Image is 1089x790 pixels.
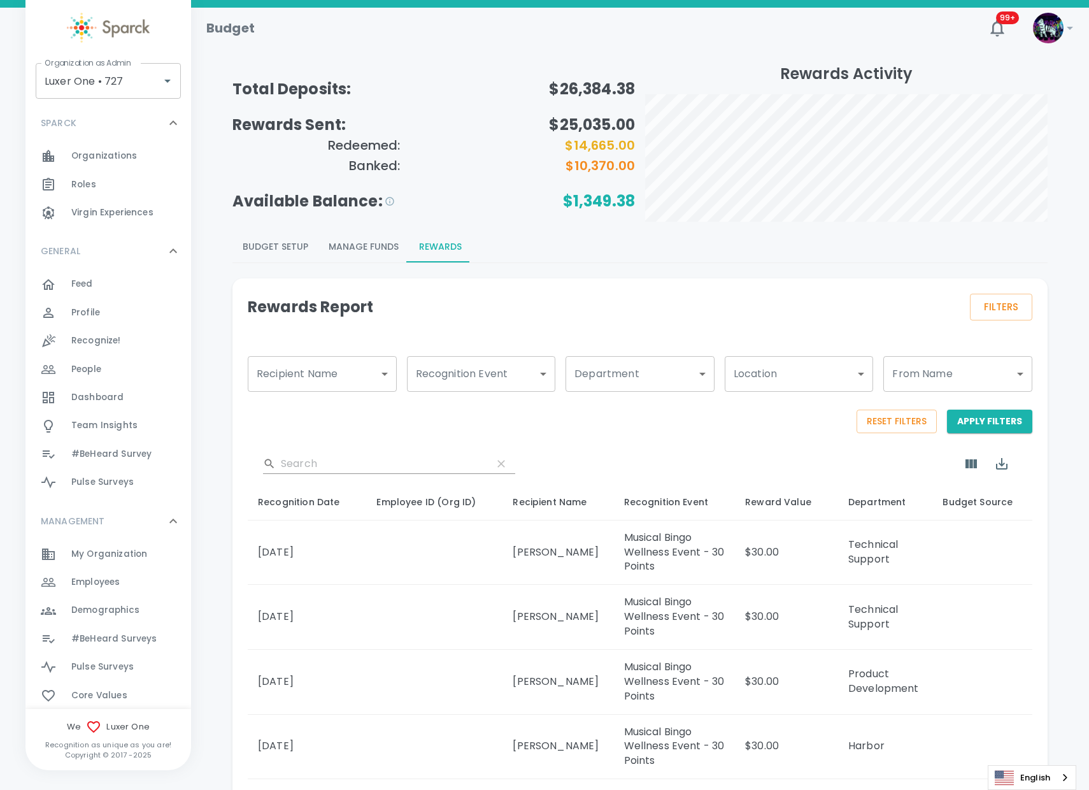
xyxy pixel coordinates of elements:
[25,440,191,468] a: #BeHeard Survey
[25,750,191,760] p: Copyright © 2017 - 2025
[25,468,191,496] a: Pulse Surveys
[25,299,191,327] a: Profile
[838,520,933,585] td: Technical Support
[400,155,635,176] h6: $10,370.00
[232,232,318,262] button: Budget Setup
[624,494,725,510] div: Recognition Event
[248,714,366,779] td: [DATE]
[25,13,191,43] a: Sparck logo
[71,278,93,291] span: Feed
[400,135,635,155] h6: $14,665.00
[25,412,191,440] div: Team Insights
[25,355,191,384] a: People
[25,540,191,568] a: My Organization
[434,115,635,135] h5: $25,035.00
[25,142,191,170] a: Organizations
[614,649,736,714] td: Musical Bingo Wellness Event - 30 Points
[434,191,635,212] h5: $1,349.38
[857,410,937,433] button: Reset Filters
[25,384,191,412] a: Dashboard
[71,178,96,191] span: Roles
[248,585,366,650] td: [DATE]
[248,297,965,317] h4: Rewards Report
[45,57,131,68] label: Organization as Admin
[25,270,191,298] a: Feed
[71,448,152,461] span: #BeHeard Survey
[71,363,101,376] span: People
[41,117,76,129] p: SPARCK
[25,104,191,142] div: SPARCK
[848,494,923,510] div: Department
[71,391,124,404] span: Dashboard
[502,520,613,585] td: [PERSON_NAME]
[988,765,1076,790] div: Language
[71,689,127,702] span: Core Values
[838,649,933,714] td: Product Development
[248,649,366,714] td: [DATE]
[159,72,176,90] button: Open
[71,548,147,561] span: My Organization
[258,494,356,510] div: Recognition Date
[1033,13,1064,43] img: Picture of Sparck
[943,494,1029,510] div: Budget Source
[318,232,409,262] button: Manage Funds
[982,13,1013,43] button: 99+
[986,449,1017,479] button: Export
[232,155,400,176] h6: Banked:
[614,520,736,585] td: Musical Bingo Wellness Event - 30 Points
[838,714,933,779] td: Harbor
[513,494,603,510] div: Recipient Name
[25,502,191,540] div: MANAGEMENT
[25,568,191,596] a: Employees
[71,206,153,219] span: Virgin Experiences
[947,410,1032,433] button: Apply Filters
[735,585,838,650] td: $30.00
[434,79,635,99] h5: $26,384.38
[735,520,838,585] td: $30.00
[25,596,191,624] a: Demographics
[502,585,613,650] td: [PERSON_NAME]
[232,115,434,135] h5: Rewards Sent:
[25,142,191,232] div: SPARCK
[71,419,138,432] span: Team Insights
[25,682,191,710] a: Core Values
[71,306,100,319] span: Profile
[25,171,191,199] div: Roles
[263,457,276,470] svg: Search
[232,232,1048,262] div: Budgeting page report
[25,199,191,227] div: Virgin Experiences
[71,476,134,489] span: Pulse Surveys
[25,653,191,681] div: Pulse Surveys
[956,449,986,479] button: Show Columns
[970,294,1032,320] button: Filters
[25,625,191,653] a: #BeHeard Surveys
[996,11,1019,24] span: 99+
[25,327,191,355] a: Recognize!
[206,18,255,38] h1: Budget
[71,576,120,589] span: Employees
[988,766,1076,789] a: English
[232,191,434,212] h5: Available Balance:
[67,13,150,43] img: Sparck logo
[71,633,157,645] span: #BeHeard Surveys
[232,135,400,155] h6: Redeemed:
[745,494,828,510] div: Reward Value
[735,649,838,714] td: $30.00
[385,196,395,206] svg: This is the estimated balance based on the scenario planning and what you have currently deposite...
[71,604,139,617] span: Demographics
[988,765,1076,790] aside: Language selected: English
[25,719,191,735] span: We Luxer One
[838,585,933,650] td: Technical Support
[25,270,191,501] div: GENERAL
[248,520,366,585] td: [DATE]
[502,714,613,779] td: [PERSON_NAME]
